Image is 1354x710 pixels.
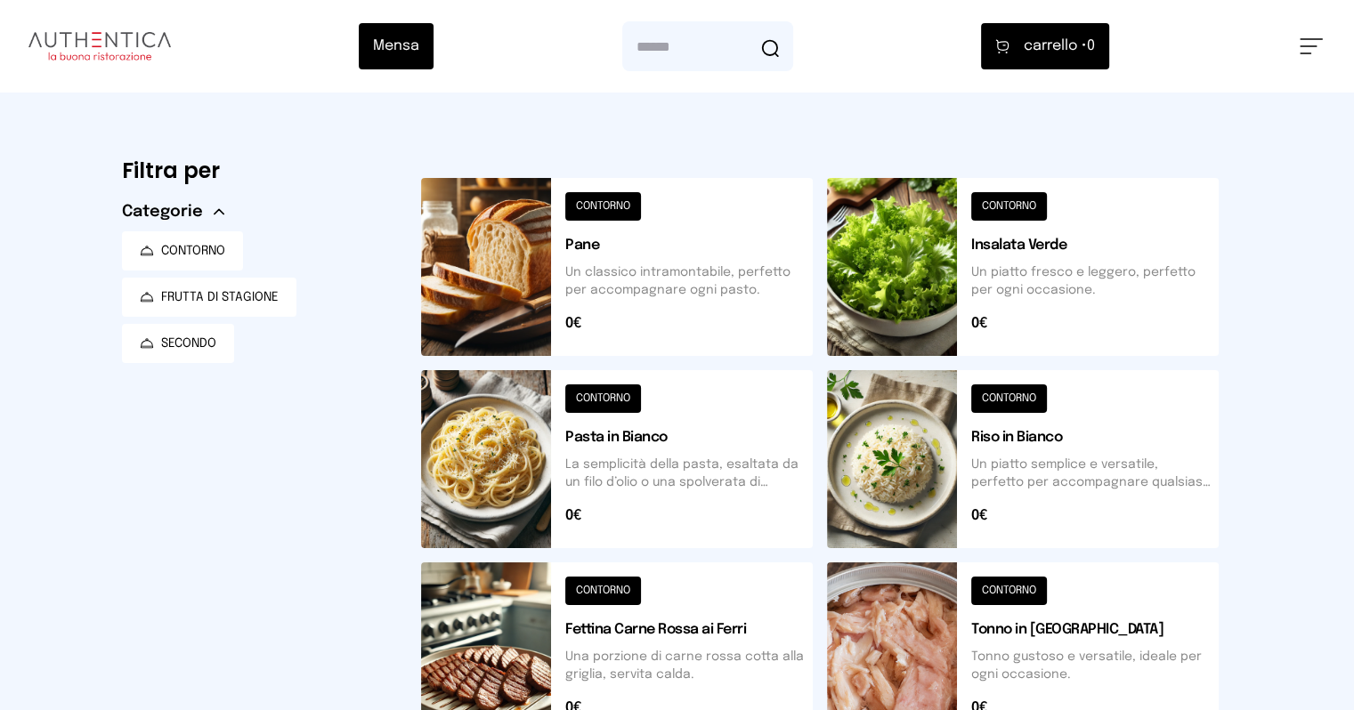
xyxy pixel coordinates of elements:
[122,199,203,224] span: Categorie
[28,32,171,61] img: logo.8f33a47.png
[981,23,1109,69] button: carrello •0
[1024,36,1095,57] span: 0
[122,278,296,317] button: FRUTTA DI STAGIONE
[161,242,225,260] span: CONTORNO
[122,324,234,363] button: SECONDO
[122,231,243,270] button: CONTORNO
[161,288,279,306] span: FRUTTA DI STAGIONE
[359,23,434,69] button: Mensa
[161,335,216,352] span: SECONDO
[122,199,224,224] button: Categorie
[122,157,393,185] h6: Filtra per
[1024,36,1087,57] span: carrello •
